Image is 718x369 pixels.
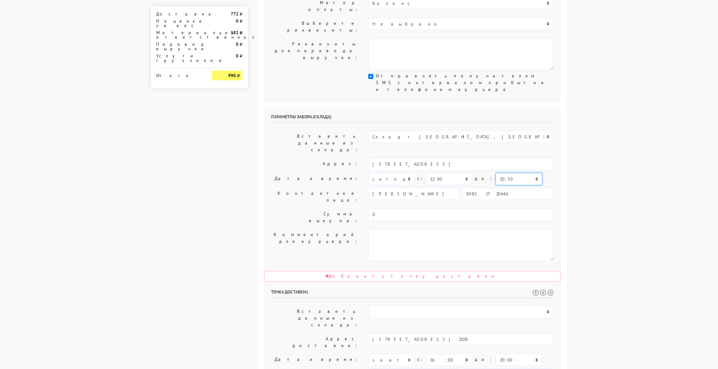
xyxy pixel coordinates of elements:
div: Итого [156,71,203,78]
label: Дата и время: [266,354,364,366]
label: до: [475,354,493,365]
strong: 0 [236,53,238,59]
label: Вставить данные из склада: [266,306,364,331]
input: Телефон [462,188,553,200]
label: до: [475,173,493,184]
label: Адрес: [266,158,364,170]
div: Материальная ответственность [151,30,207,39]
label: c: [417,354,423,365]
label: Отправлять получателям SMS с интервалом прибытия и телефоном курьера [376,73,553,93]
input: Имя [368,188,460,200]
label: c: [417,173,423,184]
h6: Точка доставки [271,289,554,298]
label: Реквизиты для перевода выручки: [266,38,364,70]
strong: 0 [236,41,238,47]
label: Комментарий для курьера: [266,229,364,261]
div: Перевод выручки [151,42,207,51]
span: 1 [306,289,308,295]
label: Выберите реквизиты: [266,18,364,36]
div: Добавить точку доставки [264,271,561,282]
label: Сумма выкупа: [266,208,364,226]
label: Вставить данные из склада: [266,131,364,155]
strong: 772 [231,11,238,17]
strong: 182 [231,30,238,35]
label: Адрес доставки: [266,333,364,351]
div: Наценка за вес [151,19,207,28]
label: Дата и время: [266,173,364,185]
div: Доставка [151,12,207,16]
strong: 990 [228,73,236,78]
h6: Параметры забора (склада) [271,114,554,123]
label: Контактное лицо: [266,188,364,206]
div: Услуги грузчиков [151,54,207,63]
strong: 0 [236,18,238,24]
